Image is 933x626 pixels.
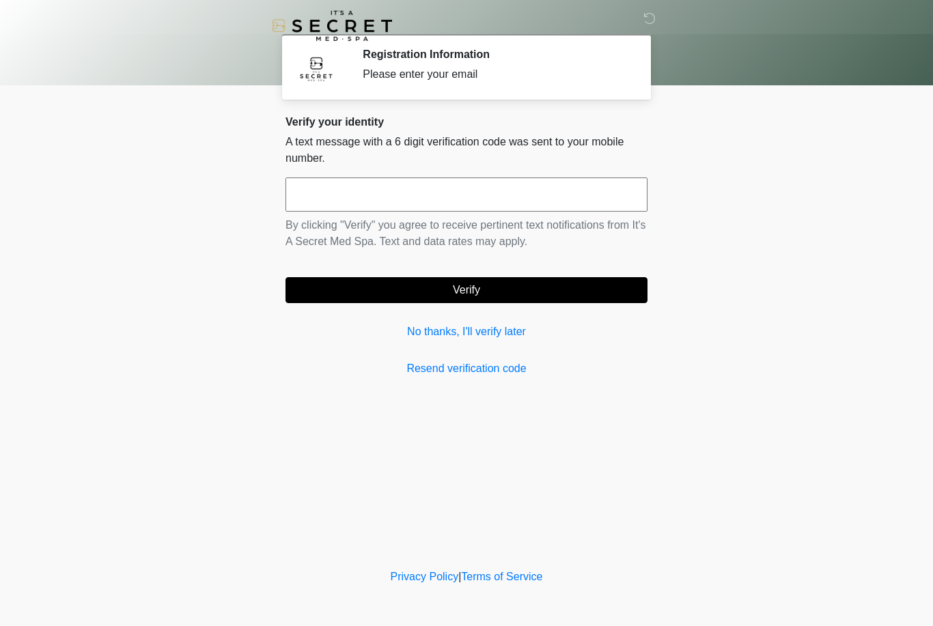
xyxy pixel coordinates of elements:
img: It's A Secret Med Spa Logo [272,10,392,41]
a: Privacy Policy [391,571,459,582]
button: Verify [286,277,647,303]
img: Agent Avatar [296,48,337,89]
a: | [458,571,461,582]
a: Terms of Service [461,571,542,582]
a: Resend verification code [286,360,647,377]
a: No thanks, I'll verify later [286,324,647,340]
p: A text message with a 6 digit verification code was sent to your mobile number. [286,134,647,167]
h2: Registration Information [363,48,627,61]
h2: Verify your identity [286,115,647,128]
div: Please enter your email [363,66,627,83]
p: By clicking "Verify" you agree to receive pertinent text notifications from It's A Secret Med Spa... [286,217,647,250]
